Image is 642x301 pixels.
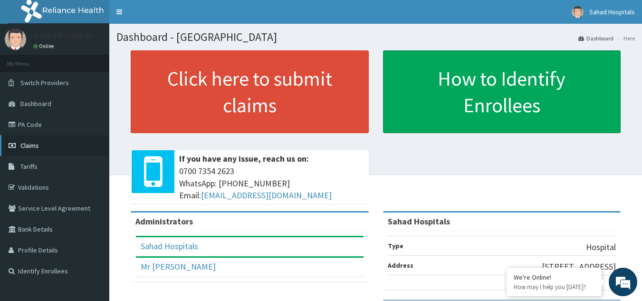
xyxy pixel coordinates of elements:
[141,241,198,252] a: Sahad Hospitals
[20,162,38,171] span: Tariffs
[20,78,69,87] span: Switch Providers
[179,165,364,202] span: 0700 7354 2623 WhatsApp: [PHONE_NUMBER] Email:
[614,34,635,42] li: Here
[578,34,613,42] a: Dashboard
[388,216,450,227] strong: Sahad Hospitals
[20,99,51,108] span: Dashboard
[589,8,635,16] span: Sahad Hospitals
[131,50,369,133] a: Click here to submit claims
[388,242,403,250] b: Type
[141,261,216,272] a: Mr [PERSON_NAME]
[135,216,193,227] b: Administrators
[5,29,26,50] img: User Image
[33,31,93,39] p: Sahad Hospitals
[20,141,39,150] span: Claims
[572,6,584,18] img: User Image
[542,261,616,273] p: [STREET_ADDRESS]
[388,261,413,270] b: Address
[586,241,616,253] p: Hospital
[514,273,594,282] div: We're Online!
[116,31,635,43] h1: Dashboard - [GEOGRAPHIC_DATA]
[33,43,56,49] a: Online
[201,190,332,201] a: [EMAIL_ADDRESS][DOMAIN_NAME]
[179,153,309,164] b: If you have any issue, reach us on:
[383,50,621,133] a: How to Identify Enrollees
[514,283,594,291] p: How may I help you today?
